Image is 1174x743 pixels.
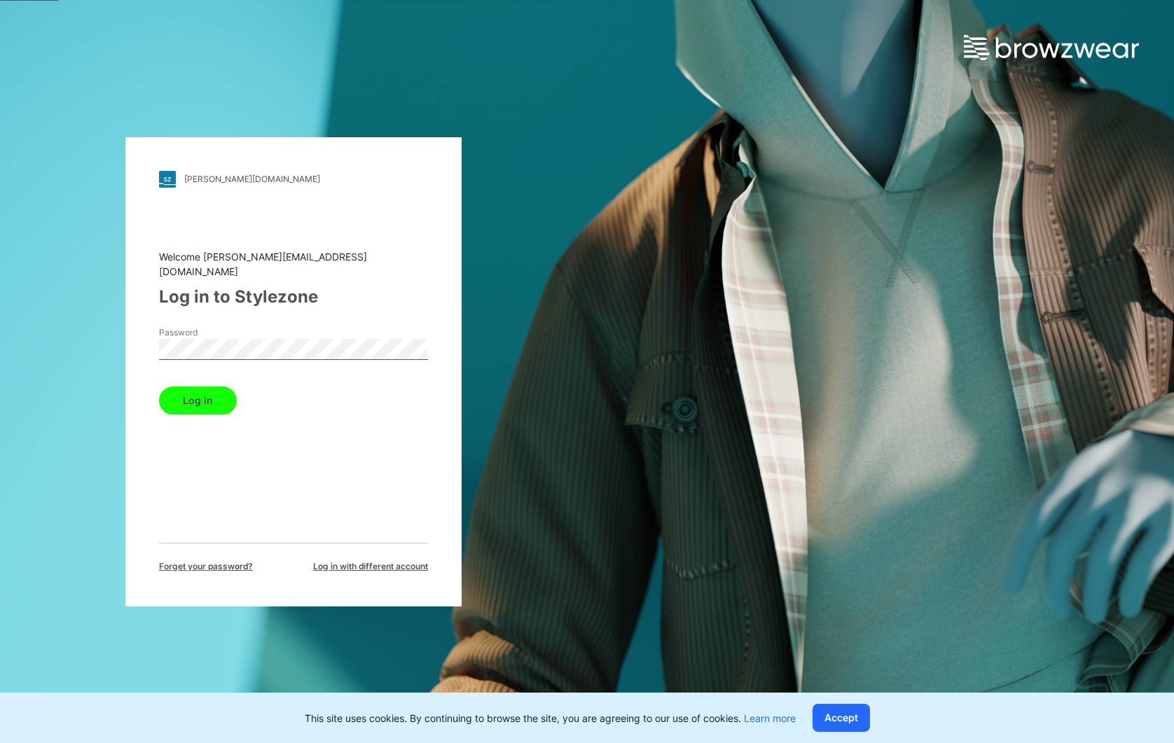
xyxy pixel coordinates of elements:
[964,35,1139,60] img: browzwear-logo.e42bd6dac1945053ebaf764b6aa21510.svg
[313,560,428,573] span: Log in with different account
[159,387,237,415] button: Log in
[159,284,428,310] div: Log in to Stylezone
[159,171,428,188] a: [PERSON_NAME][DOMAIN_NAME]
[305,711,796,725] p: This site uses cookies. By continuing to browse the site, you are agreeing to our use of cookies.
[159,249,428,279] div: Welcome [PERSON_NAME][EMAIL_ADDRESS][DOMAIN_NAME]
[159,560,253,573] span: Forget your password?
[159,171,176,188] img: stylezone-logo.562084cfcfab977791bfbf7441f1a819.svg
[744,712,796,724] a: Learn more
[184,174,320,184] div: [PERSON_NAME][DOMAIN_NAME]
[813,704,870,732] button: Accept
[159,326,257,339] label: Password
